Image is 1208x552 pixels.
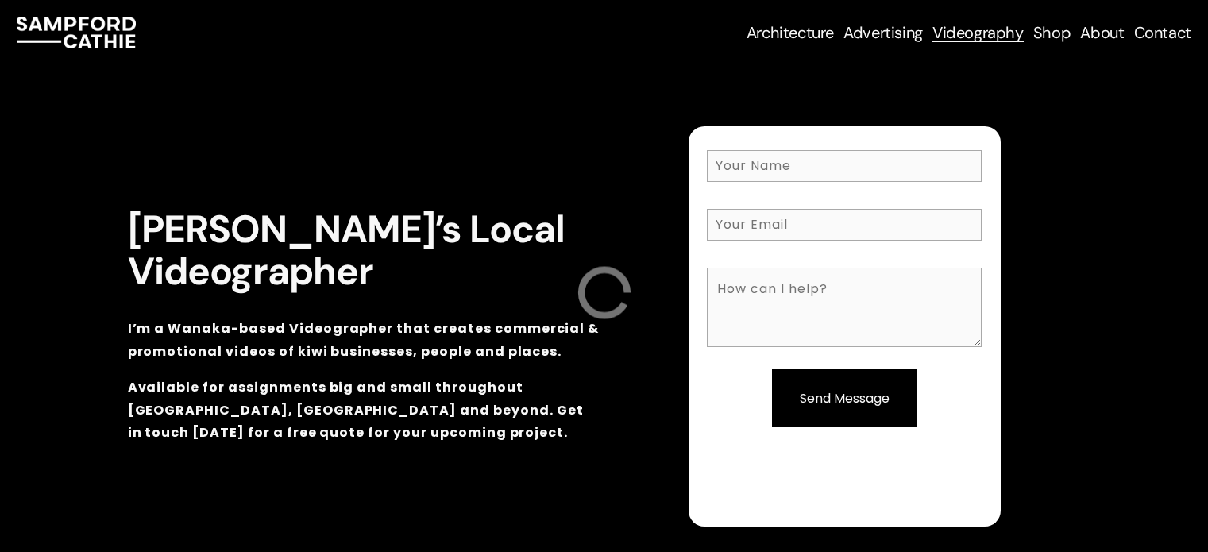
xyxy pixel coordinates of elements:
[128,319,603,361] strong: I’m a Wanaka-based Videographer that creates commercial & promotional videos of kiwi businesses, ...
[843,23,923,42] span: Advertising
[1134,21,1191,44] a: Contact
[843,21,923,44] a: folder dropdown
[17,17,135,48] img: Sampford Cathie Photo + Video
[128,204,573,296] strong: [PERSON_NAME]’s Local Videographer
[707,150,982,182] input: Your Name
[772,369,917,427] input: Send Message
[707,209,982,241] input: Your Email
[1080,21,1124,44] a: About
[747,21,834,44] a: folder dropdown
[1033,21,1071,44] a: Shop
[932,21,1024,44] a: Videography
[747,23,834,42] span: Architecture
[128,378,587,442] strong: Available for assignments big and small throughout [GEOGRAPHIC_DATA], [GEOGRAPHIC_DATA] and beyon...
